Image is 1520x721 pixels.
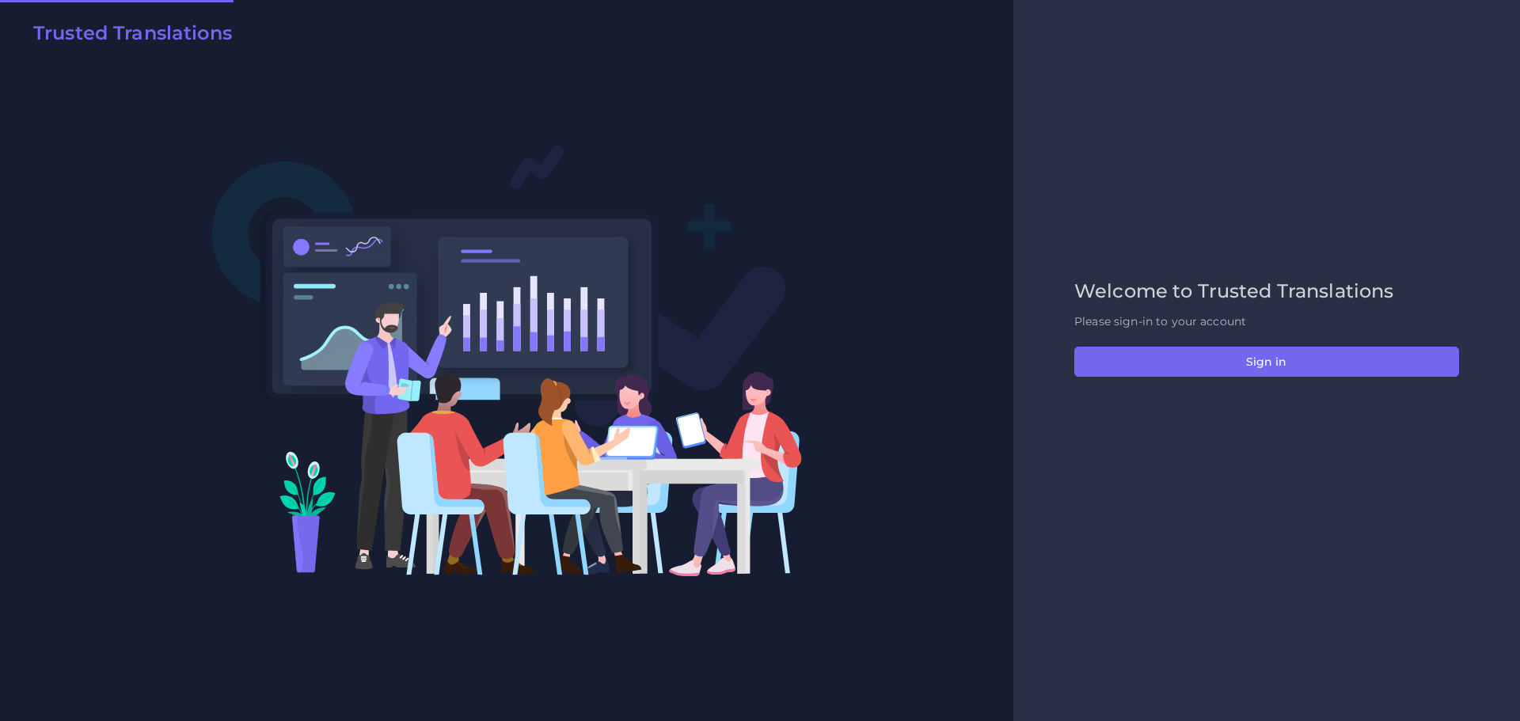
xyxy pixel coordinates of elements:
button: Sign in [1074,347,1459,377]
p: Please sign-in to your account [1074,313,1459,330]
h2: Trusted Translations [33,22,232,45]
a: Trusted Translations [22,22,232,51]
h2: Welcome to Trusted Translations [1074,280,1459,303]
img: Login V2 [211,144,803,577]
